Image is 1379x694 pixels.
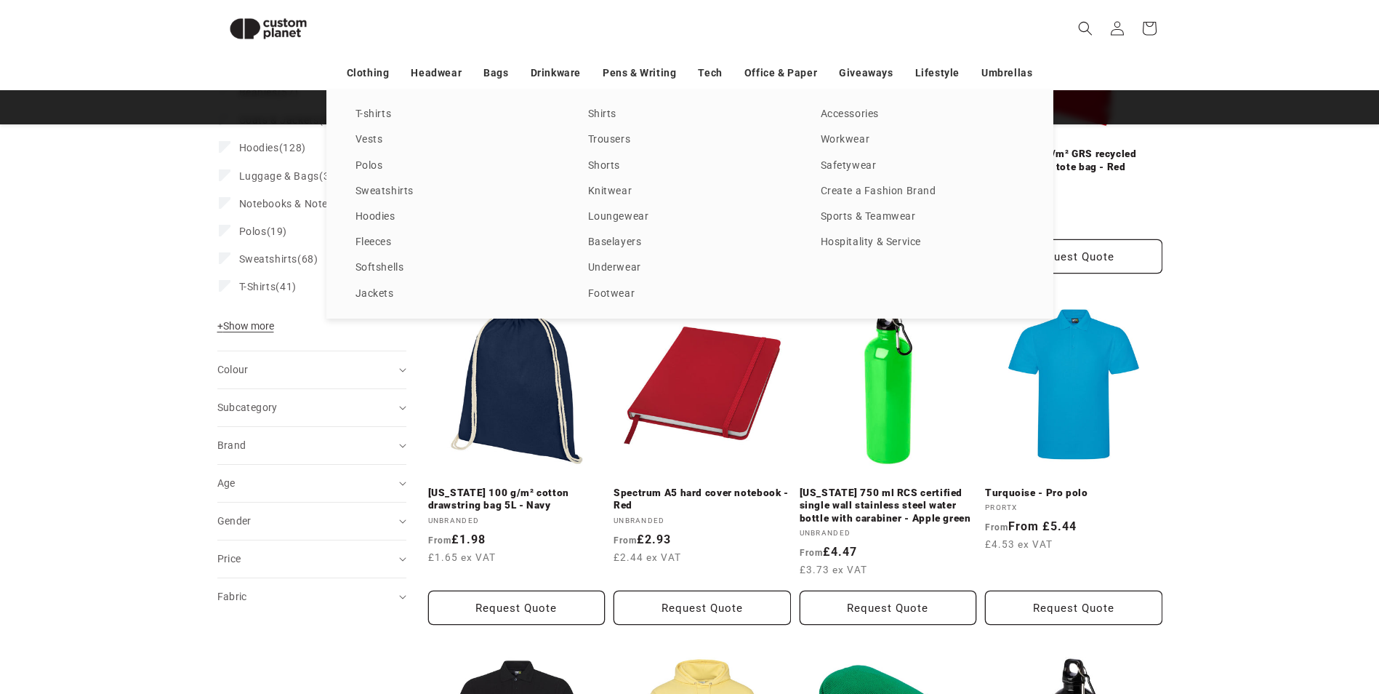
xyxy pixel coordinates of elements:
[821,130,1024,150] a: Workwear
[217,515,252,527] span: Gender
[588,284,792,304] a: Footwear
[355,284,559,304] a: Jackets
[217,351,406,388] summary: Colour (0 selected)
[217,503,406,540] summary: Gender (0 selected)
[355,105,559,124] a: T-shirts
[355,182,559,202] a: Sweatshirts
[588,207,792,227] a: Loungewear
[821,182,1024,202] a: Create a Fashion Brand
[217,541,406,578] summary: Price
[839,60,893,86] a: Giveaways
[217,591,247,602] span: Fabric
[800,591,977,625] button: Request Quote
[614,591,791,625] button: Request Quote
[217,319,278,340] button: Show more
[217,477,236,489] span: Age
[217,402,278,413] span: Subcategory
[355,130,559,150] a: Vests
[217,320,223,332] span: +
[915,60,960,86] a: Lifestyle
[588,105,792,124] a: Shirts
[800,487,977,525] a: [US_STATE] 750 ml RCS certified single wall stainless steel water bottle with carabiner - Apple g...
[217,320,274,332] span: Show more
[428,487,606,512] a: [US_STATE] 100 g/m² cotton drawstring bag 5L - Navy
[355,207,559,227] a: Hoodies
[981,60,1032,86] a: Umbrellas
[1136,537,1379,694] iframe: Chat Widget
[821,207,1024,227] a: Sports & Teamwear
[217,364,249,375] span: Colour
[588,258,792,278] a: Underwear
[217,389,406,426] summary: Subcategory (0 selected)
[614,487,791,512] a: Spectrum A5 hard cover notebook - Red
[428,591,606,625] button: Request Quote
[1069,12,1101,44] summary: Search
[588,182,792,202] a: Knitwear
[217,578,406,615] summary: Fabric (0 selected)
[531,60,581,86] a: Drinkware
[821,233,1024,252] a: Hospitality & Service
[355,156,559,176] a: Polos
[217,553,241,565] span: Price
[217,6,319,52] img: Custom Planet
[821,156,1024,176] a: Safetywear
[347,60,390,86] a: Clothing
[588,156,792,176] a: Shorts
[985,591,1162,625] button: Request Quote
[588,233,792,252] a: Baselayers
[698,60,722,86] a: Tech
[588,130,792,150] a: Trousers
[985,487,1162,500] a: Turquoise - Pro polo
[355,233,559,252] a: Fleeces
[603,60,676,86] a: Pens & Writing
[217,439,246,451] span: Brand
[411,60,462,86] a: Headwear
[355,258,559,278] a: Softshells
[744,60,817,86] a: Office & Paper
[217,465,406,502] summary: Age (0 selected)
[217,427,406,464] summary: Brand (0 selected)
[821,105,1024,124] a: Accessories
[483,60,508,86] a: Bags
